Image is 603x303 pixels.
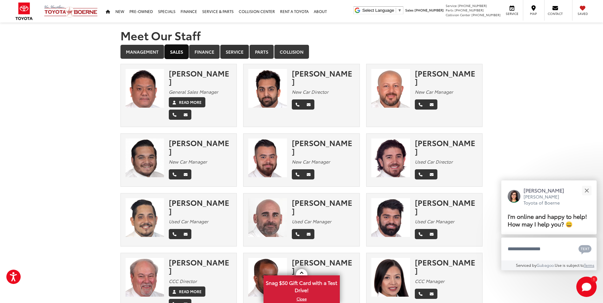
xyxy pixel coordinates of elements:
[524,187,571,194] p: [PERSON_NAME]
[446,12,470,17] span: Collision Center
[415,89,453,95] em: New Car Manager
[362,8,402,13] a: Select Language​
[169,258,232,275] div: [PERSON_NAME]
[576,11,590,16] span: Saved
[415,218,454,225] em: Used Car Manager
[537,262,555,268] a: Gubagoo.
[426,229,437,239] a: Email
[501,238,597,260] textarea: Type your message
[169,169,180,179] a: Phone
[120,29,483,42] h1: Meet Our Staff
[169,229,180,239] a: Phone
[446,8,454,12] span: Parts
[516,262,537,268] span: Serviced by
[584,262,594,268] a: Terms
[292,99,303,110] a: Phone
[180,169,191,179] a: Email
[415,69,478,86] div: [PERSON_NAME]
[126,69,164,108] img: Tuan Tran
[303,229,314,239] a: Email
[169,138,232,155] div: [PERSON_NAME]
[126,138,164,177] img: Jerry Gomez
[501,180,597,270] div: Close[PERSON_NAME][PERSON_NAME] Toyota of BoerneI'm online and happy to help! How may I help you?...
[250,45,274,59] a: Parts
[577,242,593,256] button: Chat with SMS
[303,169,314,179] a: Email
[292,258,355,275] div: [PERSON_NAME]
[405,8,414,12] span: Sales
[292,218,331,225] em: Used Car Manager
[169,218,208,225] em: Used Car Manager
[508,212,587,228] span: I'm online and happy to help! How may I help you? 😀
[264,276,339,295] span: Snag $50 Gift Card with a Test Drive!
[292,158,330,165] em: New Car Manager
[126,258,164,297] img: Steve Hill
[455,8,484,12] span: [PHONE_NUMBER]
[371,69,410,108] img: Sam Abraham
[415,8,444,12] span: [PHONE_NUMBER]
[248,258,287,297] img: Nate Akalu
[426,289,437,299] a: Email
[415,169,426,179] a: Phone
[505,11,519,16] span: Service
[415,278,444,284] em: CCC Manager
[292,169,303,179] a: Phone
[524,194,571,206] p: [PERSON_NAME] Toyota of Boerne
[415,99,426,110] a: Phone
[179,99,202,105] label: Read More
[576,277,597,297] button: Toggle Chat Window
[371,198,410,237] img: Cory Dorsey
[44,5,98,18] img: Vic Vaughan Toyota of Boerne
[292,138,355,155] div: [PERSON_NAME]
[415,158,453,165] em: Used Car Director
[169,69,232,86] div: [PERSON_NAME]
[120,45,164,59] a: Management
[371,138,410,177] img: David Padilla
[415,289,426,299] a: Phone
[415,138,478,155] div: [PERSON_NAME]
[126,198,164,237] img: Larry Horn
[579,244,592,254] svg: Text
[169,278,197,284] em: CCC Director
[555,262,584,268] span: Use is subject to
[220,45,249,59] a: Service
[169,286,205,297] a: Read More
[248,138,287,177] img: Aaron Cooper
[169,97,205,107] a: Read More
[303,99,314,110] a: Email
[580,184,593,197] button: Close
[415,229,426,239] a: Phone
[189,45,220,59] a: Finance
[371,258,410,297] img: Perla Harvey
[169,158,207,165] em: New Car Manager
[415,258,478,275] div: [PERSON_NAME]
[120,45,483,59] div: Department Tabs
[180,229,191,239] a: Email
[415,198,478,215] div: [PERSON_NAME]
[458,3,487,8] span: [PHONE_NUMBER]
[169,110,180,120] a: Phone
[548,11,563,16] span: Contact
[165,45,188,59] a: Sales
[292,229,303,239] a: Phone
[274,45,309,59] a: Collision
[248,69,287,108] img: Aman Shiekh
[248,198,287,237] img: Gregg Dickey
[471,12,501,17] span: [PHONE_NUMBER]
[292,89,328,95] em: New Car Director
[593,278,595,280] span: 1
[362,8,394,13] span: Select Language
[526,11,540,16] span: Map
[426,99,437,110] a: Email
[398,8,402,13] span: ▼
[180,110,191,120] a: Email
[292,69,355,86] div: [PERSON_NAME]
[426,169,437,179] a: Email
[169,198,232,215] div: [PERSON_NAME]
[446,3,457,8] span: Service
[576,277,597,297] svg: Start Chat
[179,289,202,294] label: Read More
[169,89,218,95] em: General Sales Manager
